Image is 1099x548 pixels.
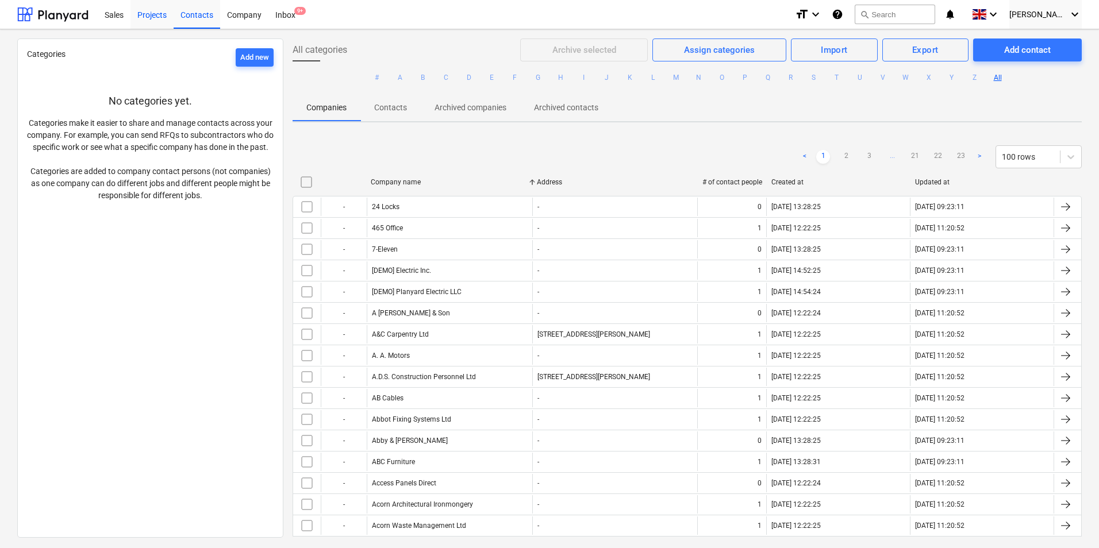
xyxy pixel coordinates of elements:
[931,150,945,164] a: Page 22
[798,150,812,164] a: Previous page
[485,71,499,84] button: E
[761,71,775,84] button: Q
[915,267,964,275] div: [DATE] 09:23:11
[372,500,473,508] div: Acorn Architectural Ironmongery
[991,71,1005,84] button: All
[306,102,347,114] p: Companies
[973,150,986,164] a: Next page
[321,474,367,492] div: -
[372,352,410,360] div: A. A. Motors
[758,203,762,211] div: 0
[294,7,306,15] span: 9+
[692,71,706,84] button: N
[758,309,762,317] div: 0
[771,500,821,508] div: [DATE] 12:22:25
[915,224,964,232] div: [DATE] 11:20:52
[839,150,853,164] a: Page 2
[771,178,906,186] div: Created at
[771,458,821,466] div: [DATE] 13:28:31
[321,368,367,386] div: -
[372,415,451,423] div: Abbot Fixing Systems Ltd
[830,71,844,84] button: T
[945,71,959,84] button: Y
[771,373,821,381] div: [DATE] 12:22:25
[915,394,964,402] div: [DATE] 11:20:52
[1009,10,1067,19] span: [PERSON_NAME]
[738,71,752,84] button: P
[537,522,539,530] div: -
[321,240,367,258] div: -
[860,10,869,19] span: search
[372,309,450,317] div: A [PERSON_NAME] & Son
[758,394,762,402] div: 1
[537,479,539,487] div: -
[321,283,367,301] div: -
[915,479,964,487] div: [DATE] 11:20:52
[915,203,964,211] div: [DATE] 09:23:11
[321,261,367,280] div: -
[915,500,964,508] div: [DATE] 11:20:52
[853,71,867,84] button: U
[915,245,964,253] div: [DATE] 09:23:11
[321,219,367,237] div: -
[537,415,539,423] div: -
[915,415,964,423] div: [DATE] 11:20:52
[577,71,591,84] button: I
[915,352,964,360] div: [DATE] 11:20:52
[758,288,762,296] div: 1
[832,7,843,21] i: Knowledge base
[531,71,545,84] button: G
[240,51,269,64] div: Add new
[372,203,399,211] div: 24 Locks
[321,304,367,322] div: -
[372,437,448,445] div: Abby & [PERSON_NAME]
[652,38,786,61] button: Assign categories
[537,352,539,360] div: -
[372,245,398,253] div: 7-Eleven
[321,389,367,407] div: -
[537,267,539,275] div: -
[915,309,964,317] div: [DATE] 11:20:52
[623,71,637,84] button: K
[321,495,367,514] div: -
[27,94,274,108] p: No categories yet.
[862,150,876,164] a: Page 3
[370,71,384,84] button: #
[1004,43,1051,57] div: Add contact
[795,7,809,21] i: format_size
[537,309,539,317] div: -
[372,394,404,402] div: AB Cables
[758,224,762,232] div: 1
[771,288,821,296] div: [DATE] 14:54:24
[646,71,660,84] button: L
[684,43,755,57] div: Assign categories
[372,522,466,530] div: Acorn Waste Management Ltd
[771,437,821,445] div: [DATE] 13:28:25
[537,394,539,402] div: -
[771,267,821,275] div: [DATE] 14:52:25
[537,203,539,211] div: -
[537,245,539,253] div: -
[807,71,821,84] button: S
[758,352,762,360] div: 1
[968,71,982,84] button: Z
[771,309,821,317] div: [DATE] 12:22:24
[915,178,1050,186] div: Updated at
[372,479,436,487] div: Access Panels Direct
[669,71,683,84] button: M
[321,410,367,429] div: -
[908,150,922,164] a: Page 21
[944,7,956,21] i: notifications
[885,150,899,164] a: ...
[882,38,969,61] button: Export
[771,352,821,360] div: [DATE] 12:22:25
[758,458,762,466] div: 1
[771,415,821,423] div: [DATE] 12:22:25
[986,7,1000,21] i: keyboard_arrow_down
[771,394,821,402] div: [DATE] 12:22:25
[784,71,798,84] button: R
[27,49,66,59] span: Categories
[508,71,522,84] button: F
[372,224,403,232] div: 465 Office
